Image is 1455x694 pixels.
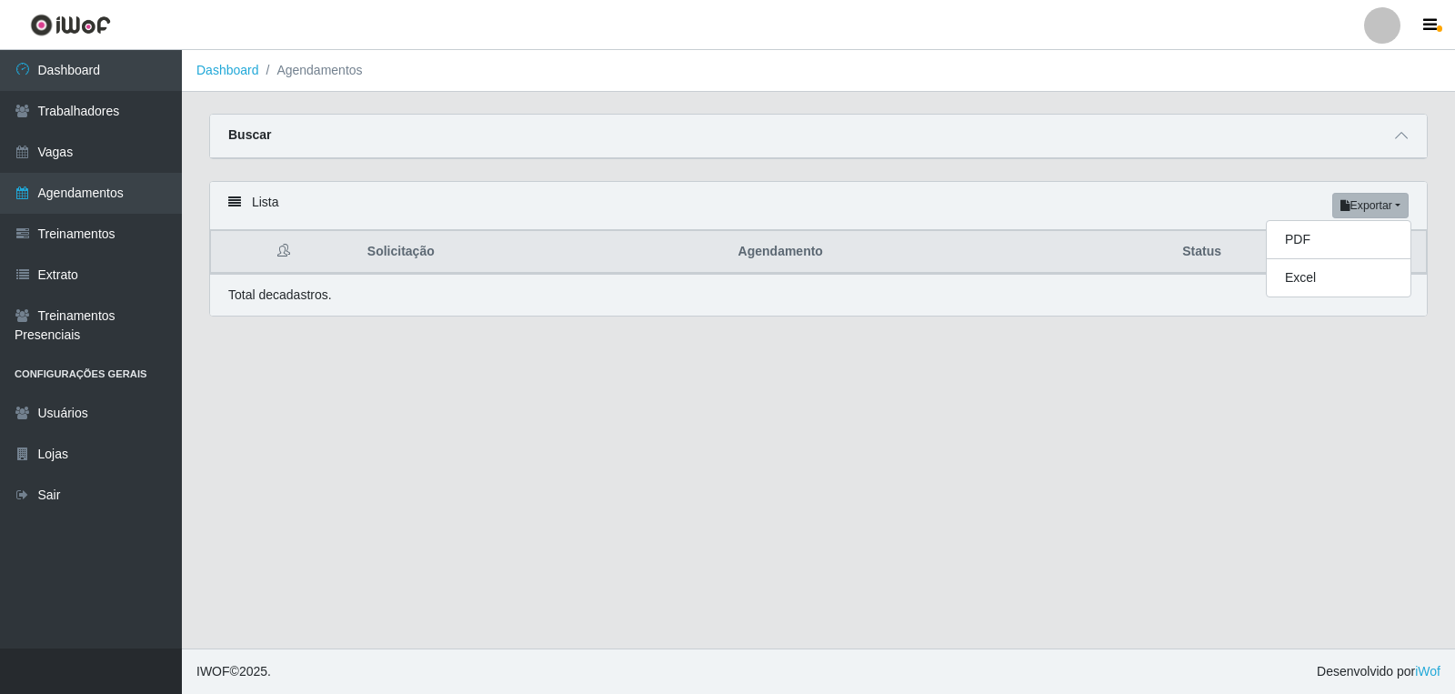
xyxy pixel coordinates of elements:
[196,662,271,681] span: © 2025 .
[196,63,259,77] a: Dashboard
[259,61,363,80] li: Agendamentos
[1317,662,1440,681] span: Desenvolvido por
[727,231,1172,274] th: Agendamento
[196,664,230,679] span: IWOF
[1171,231,1426,274] th: Status
[1332,193,1409,218] button: Exportar
[1415,664,1440,679] a: iWof
[228,286,332,305] p: Total de cadastros.
[356,231,727,274] th: Solicitação
[228,127,271,142] strong: Buscar
[182,50,1455,92] nav: breadcrumb
[30,14,111,36] img: CoreUI Logo
[1267,259,1410,297] button: Excel
[210,182,1427,230] div: Lista
[1267,221,1410,259] button: PDF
